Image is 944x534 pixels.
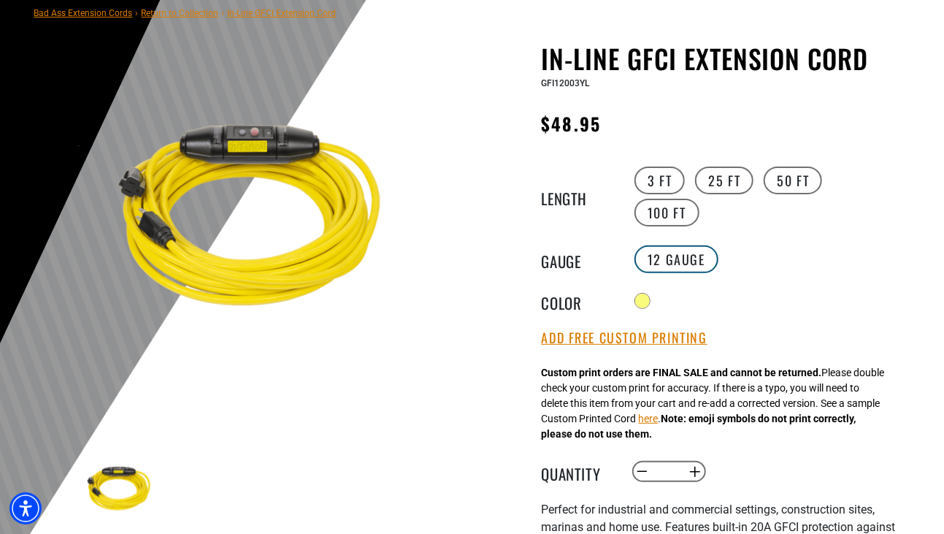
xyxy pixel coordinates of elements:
[542,291,615,310] legend: Color
[542,250,615,269] legend: Gauge
[634,167,685,194] label: 3 FT
[542,43,899,74] h1: In-Line GFCI Extension Cord
[77,46,429,398] img: Yellow
[142,8,219,18] a: Return to Collection
[542,367,822,378] strong: Custom print orders are FINAL SALE and cannot be returned.
[542,365,885,442] div: Please double check your custom print for accuracy. If there is a typo, you will need to delete t...
[34,4,337,21] nav: breadcrumbs
[136,8,139,18] span: ›
[764,167,822,194] label: 50 FT
[222,8,225,18] span: ›
[634,245,718,273] label: 12 Gauge
[228,8,337,18] span: In-Line GFCI Extension Cord
[634,199,699,226] label: 100 FT
[542,110,601,137] span: $48.95
[542,187,615,206] legend: Length
[542,462,615,481] label: Quantity
[695,167,753,194] label: 25 FT
[542,413,856,440] strong: Note: emoji symbols do not print correctly, please do not use them.
[77,448,162,533] img: Yellow
[34,8,133,18] a: Bad Ass Extension Cords
[542,330,707,346] button: Add Free Custom Printing
[9,492,42,525] div: Accessibility Menu
[639,411,659,427] button: here
[542,78,590,88] span: GFI12003YL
